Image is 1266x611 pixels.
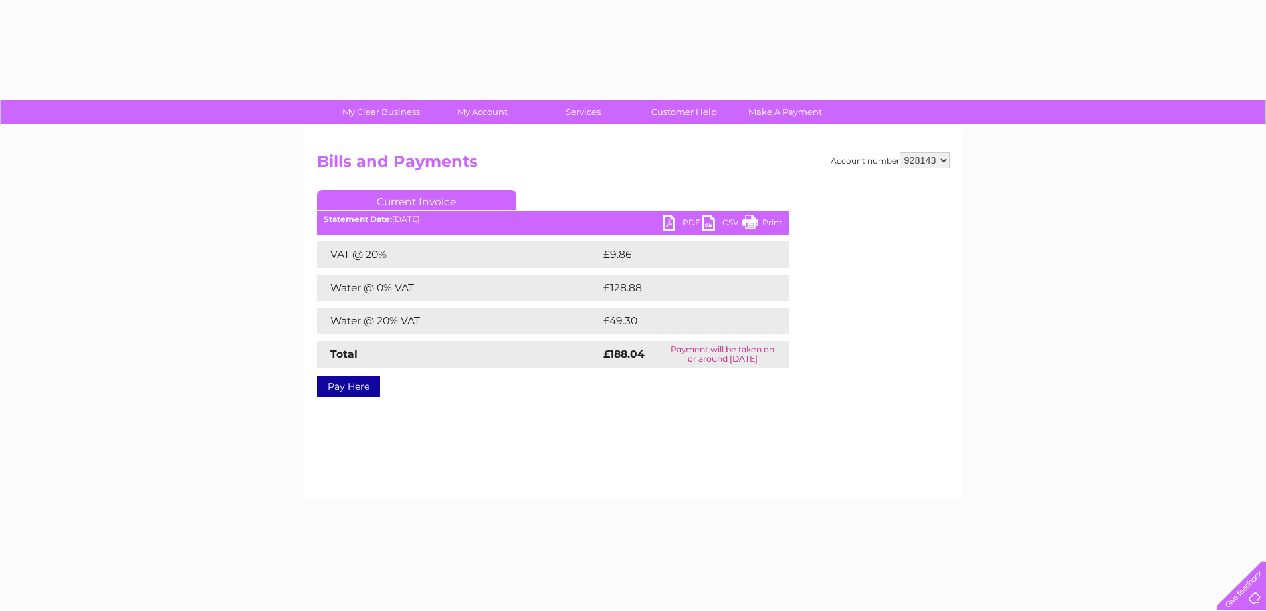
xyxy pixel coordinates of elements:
td: Water @ 20% VAT [317,308,600,334]
div: [DATE] [317,215,789,224]
a: Current Invoice [317,190,516,210]
td: £49.30 [600,308,762,334]
a: PDF [663,215,702,234]
div: Account number [831,152,950,168]
a: Pay Here [317,376,380,397]
strong: £188.04 [603,348,645,360]
a: My Account [427,100,537,124]
td: VAT @ 20% [317,241,600,268]
a: Print [742,215,782,234]
a: Services [528,100,638,124]
a: Customer Help [629,100,739,124]
td: Water @ 0% VAT [317,275,600,301]
a: Make A Payment [730,100,840,124]
strong: Total [330,348,358,360]
td: £9.86 [600,241,759,268]
h2: Bills and Payments [317,152,950,178]
a: CSV [702,215,742,234]
td: Payment will be taken on or around [DATE] [657,341,788,368]
td: £128.88 [600,275,765,301]
a: My Clear Business [326,100,436,124]
b: Statement Date: [324,214,392,224]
